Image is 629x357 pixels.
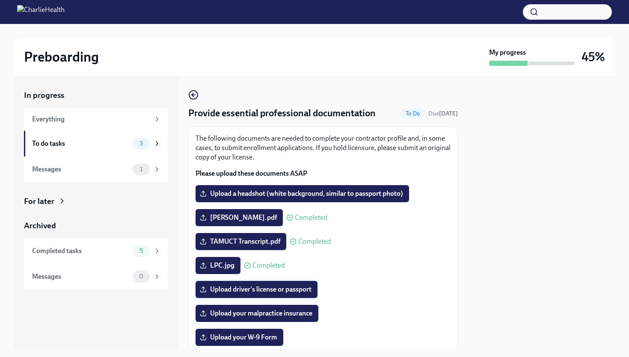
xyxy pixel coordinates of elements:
h2: Preboarding [24,48,99,65]
span: To Do [401,110,425,117]
label: LPC.jpg [196,257,240,274]
h4: Provide essential professional documentation [188,107,376,120]
div: Completed tasks [32,246,129,256]
span: 1 [135,166,148,172]
span: Completed [298,238,331,245]
span: Completed [295,214,327,221]
div: For later [24,196,54,207]
span: TAMUCT Transcript.pdf [202,237,280,246]
div: Messages [32,165,129,174]
span: Completed [252,262,285,269]
span: [PERSON_NAME].pdf [202,213,277,222]
p: The following documents are needed to complete your contractor profile and, in some cases, to sub... [196,134,451,162]
label: [PERSON_NAME].pdf [196,209,283,226]
a: Archived [24,220,168,231]
a: Everything [24,108,168,131]
a: Messages0 [24,264,168,289]
label: Upload your W-9 Form [196,329,283,346]
span: Due [428,110,458,117]
strong: Please upload these documents ASAP [196,169,307,177]
a: In progress [24,90,168,101]
span: LPC.jpg [202,261,234,270]
a: Completed tasks5 [24,238,168,264]
span: Upload your W-9 Form [202,333,277,342]
span: 5 [134,248,148,254]
span: 0 [134,273,148,280]
a: To do tasks3 [24,131,168,156]
span: 3 [134,140,148,147]
div: Everything [32,115,150,124]
h3: 45% [582,49,605,65]
span: September 28th, 2025 08:00 [428,109,458,118]
label: Upload driver's license or passport [196,281,317,298]
span: Upload your malpractice insurance [202,309,312,318]
a: Messages1 [24,156,168,182]
div: Messages [32,272,129,281]
label: Upload a headshot (white background, similar to passport photo) [196,185,409,202]
label: Upload your malpractice insurance [196,305,318,322]
div: To do tasks [32,139,129,148]
strong: [DATE] [439,110,458,117]
span: Upload driver's license or passport [202,285,312,294]
a: For later [24,196,168,207]
strong: My progress [489,48,526,57]
span: Upload a headshot (white background, similar to passport photo) [202,189,403,198]
label: TAMUCT Transcript.pdf [196,233,286,250]
img: CharlieHealth [17,5,65,19]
